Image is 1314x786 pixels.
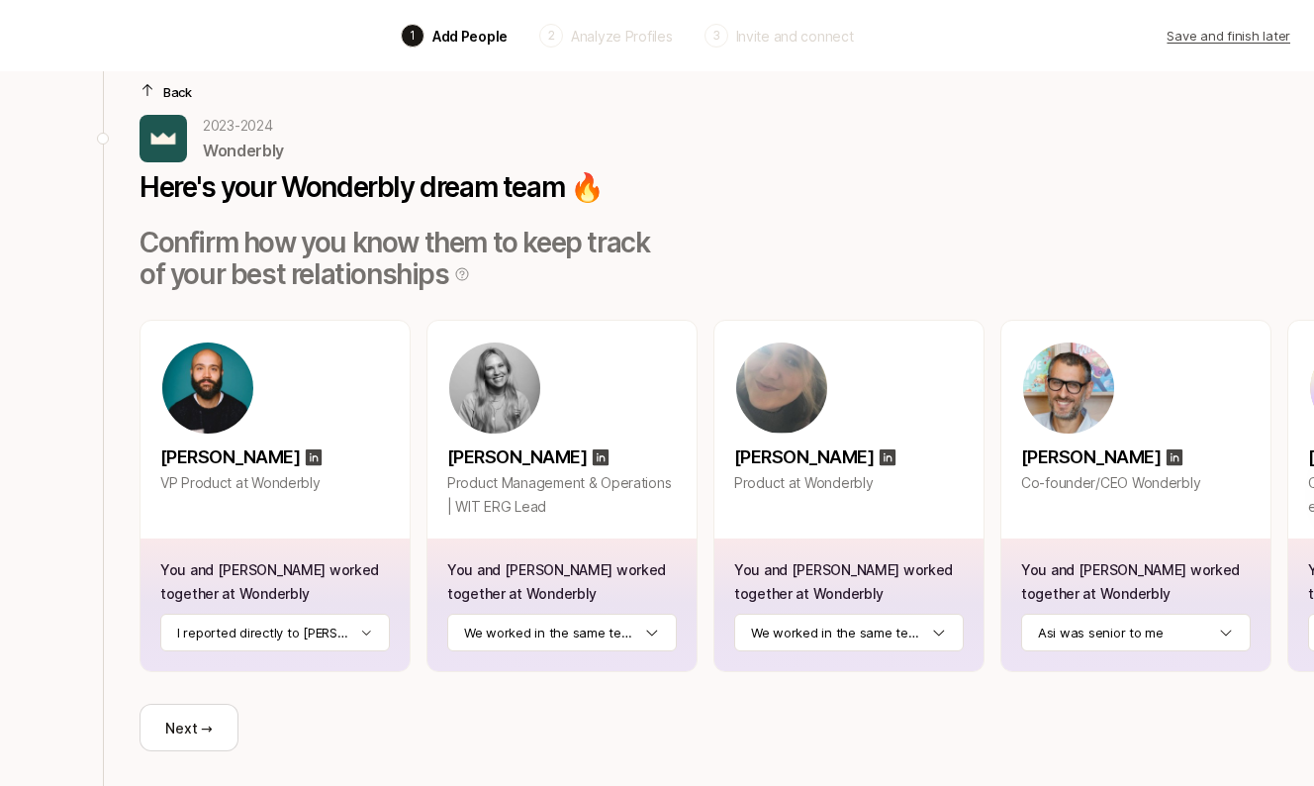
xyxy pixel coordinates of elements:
p: Analyze Profiles [571,26,673,47]
p: 2023 - 2024 [203,114,284,138]
p: You and [PERSON_NAME] worked together at Wonderbly [1021,558,1251,606]
p: 3 [712,27,720,45]
p: Back [163,82,192,102]
p: [PERSON_NAME] [160,443,300,471]
p: 2 [548,27,555,45]
p: Add People [432,26,508,47]
img: 1645206058903 [162,343,253,434]
p: Invite and connect [736,26,854,47]
img: 1588019344993 [1023,343,1114,434]
p: [PERSON_NAME] [734,443,874,471]
p: [PERSON_NAME] [447,443,587,471]
p: Wonderbly [203,138,284,163]
p: You and [PERSON_NAME] worked together at Wonderbly [734,558,964,606]
img: 1685455868608 [736,343,827,434]
p: Save and finish later [1167,26,1290,46]
p: 1 [410,27,416,45]
p: You and [PERSON_NAME] worked together at Wonderbly [447,558,677,606]
p: [PERSON_NAME] [1021,443,1161,471]
p: Confirm how you know them to keep track of your best relationships [140,227,657,290]
p: Product at Wonderbly [734,471,964,495]
p: Co-founder/CEO Wonderbly [1021,471,1251,495]
p: Product Management & Operations | WIT ERG Lead [447,471,677,519]
p: You and [PERSON_NAME] worked together at Wonderbly [160,558,390,606]
img: 1732657025369 [449,343,540,434]
img: a7f3ff2a_023e_489f_a308_2be2b073588e.jpg [140,115,187,162]
button: Next → [140,704,238,751]
p: VP Product at Wonderbly [160,471,390,495]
